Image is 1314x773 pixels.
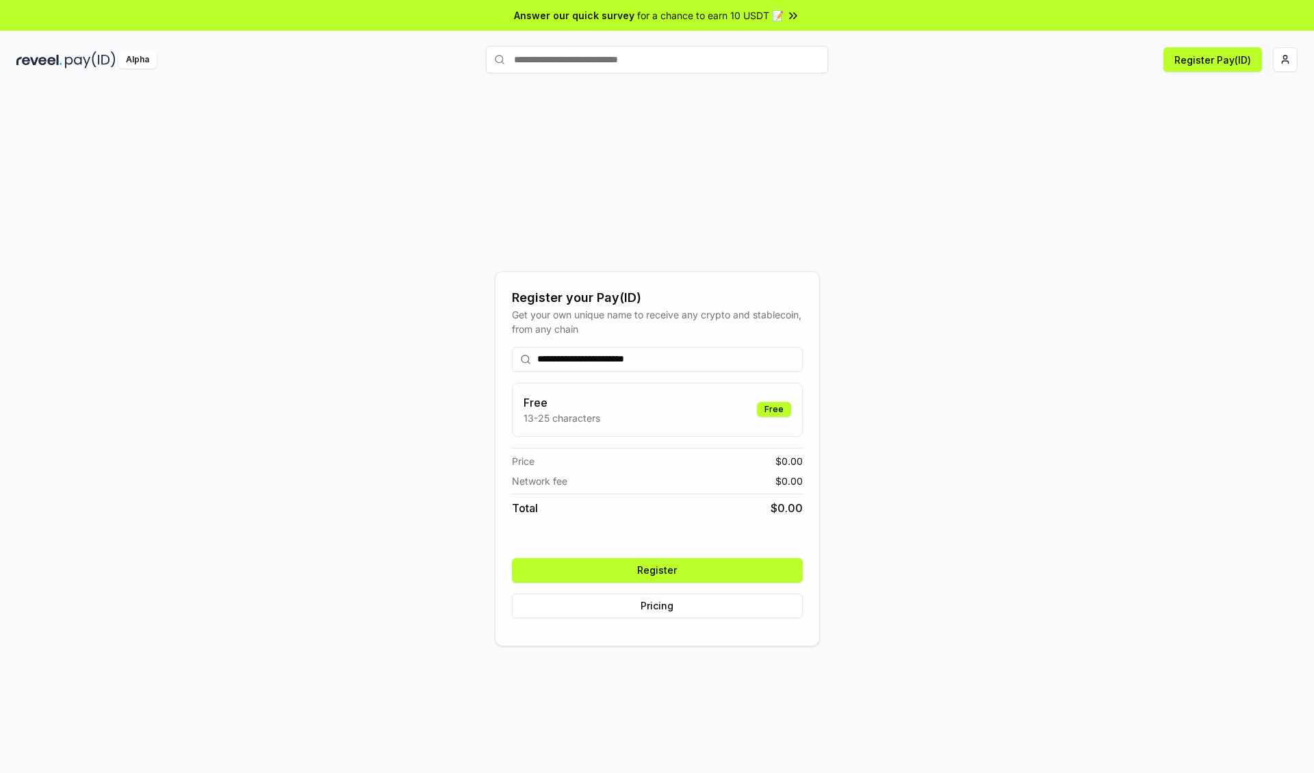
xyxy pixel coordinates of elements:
[771,500,803,516] span: $ 0.00
[512,288,803,307] div: Register your Pay(ID)
[118,51,157,68] div: Alpha
[512,594,803,618] button: Pricing
[775,454,803,468] span: $ 0.00
[524,411,600,425] p: 13-25 characters
[524,394,600,411] h3: Free
[16,51,62,68] img: reveel_dark
[512,454,534,468] span: Price
[514,8,634,23] span: Answer our quick survey
[757,402,791,417] div: Free
[512,558,803,583] button: Register
[637,8,784,23] span: for a chance to earn 10 USDT 📝
[1163,47,1262,72] button: Register Pay(ID)
[775,474,803,488] span: $ 0.00
[512,474,567,488] span: Network fee
[512,307,803,336] div: Get your own unique name to receive any crypto and stablecoin, from any chain
[65,51,116,68] img: pay_id
[512,500,538,516] span: Total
